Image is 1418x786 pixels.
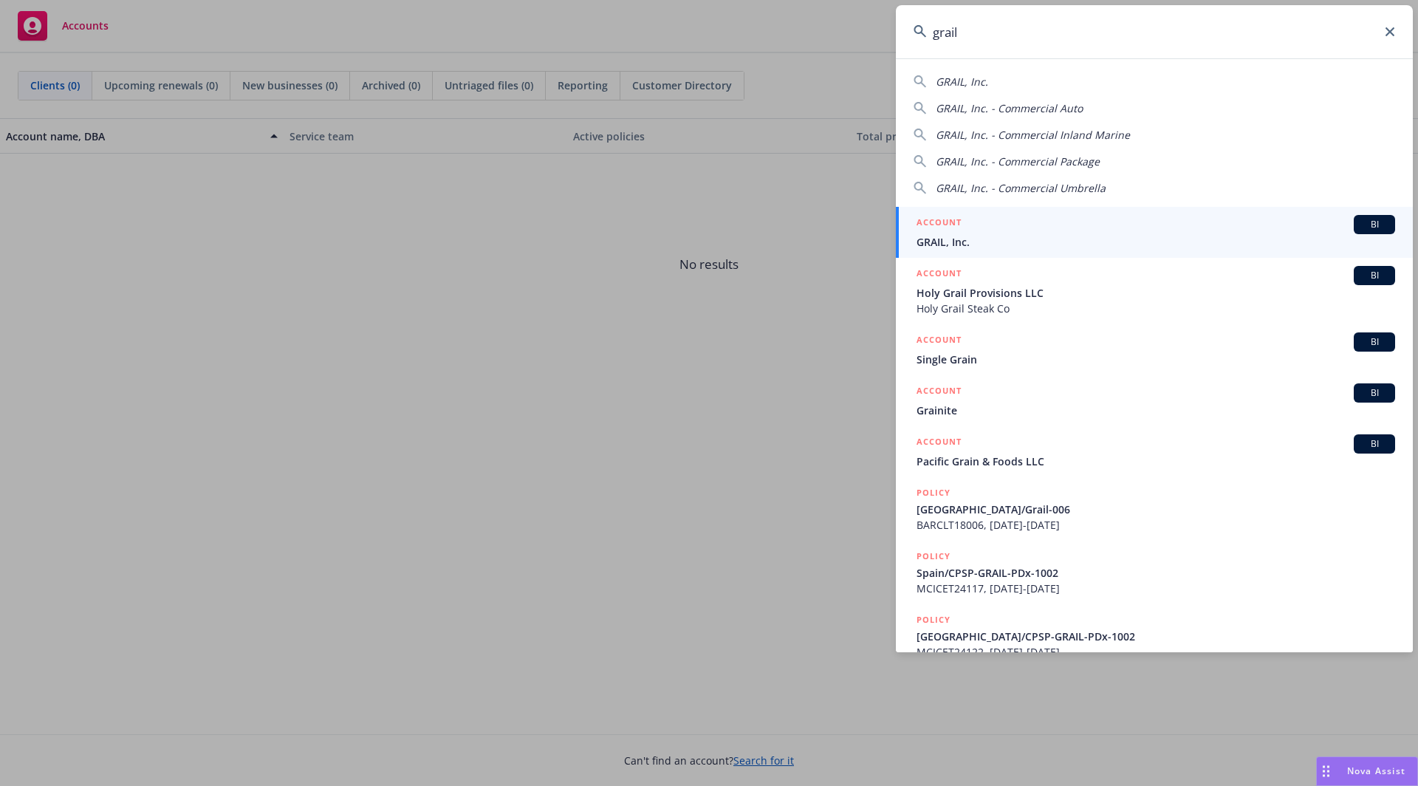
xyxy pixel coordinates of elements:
span: GRAIL, Inc. - Commercial Package [936,154,1100,168]
span: Nova Assist [1347,765,1405,777]
span: BARCLT18006, [DATE]-[DATE] [917,517,1395,533]
span: BI [1360,386,1389,400]
span: [GEOGRAPHIC_DATA]/Grail-006 [917,502,1395,517]
div: Drag to move [1317,757,1335,785]
span: Spain/CPSP-GRAIL-PDx-1002 [917,565,1395,581]
a: ACCOUNTBIGRAIL, Inc. [896,207,1413,258]
a: ACCOUNTBIHoly Grail Provisions LLCHoly Grail Steak Co [896,258,1413,324]
span: GRAIL, Inc. [936,75,988,89]
a: ACCOUNTBISingle Grain [896,324,1413,375]
span: Single Grain [917,352,1395,367]
span: Holy Grail Provisions LLC [917,285,1395,301]
span: Grainite [917,403,1395,418]
h5: ACCOUNT [917,215,962,233]
span: MCICET24117, [DATE]-[DATE] [917,581,1395,596]
span: MCICET24122, [DATE]-[DATE] [917,644,1395,660]
h5: ACCOUNT [917,434,962,452]
h5: ACCOUNT [917,266,962,284]
span: Holy Grail Steak Co [917,301,1395,316]
h5: POLICY [917,612,951,627]
h5: POLICY [917,485,951,500]
span: GRAIL, Inc. - Commercial Auto [936,101,1083,115]
span: Pacific Grain & Foods LLC [917,454,1395,469]
a: POLICY[GEOGRAPHIC_DATA]/CPSP-GRAIL-PDx-1002MCICET24122, [DATE]-[DATE] [896,604,1413,668]
button: Nova Assist [1316,756,1418,786]
h5: ACCOUNT [917,332,962,350]
span: BI [1360,437,1389,451]
a: POLICYSpain/CPSP-GRAIL-PDx-1002MCICET24117, [DATE]-[DATE] [896,541,1413,604]
span: BI [1360,335,1389,349]
a: ACCOUNTBIGrainite [896,375,1413,426]
span: GRAIL, Inc. - Commercial Inland Marine [936,128,1130,142]
a: ACCOUNTBIPacific Grain & Foods LLC [896,426,1413,477]
span: BI [1360,218,1389,231]
span: GRAIL, Inc. [917,234,1395,250]
h5: POLICY [917,549,951,564]
input: Search... [896,5,1413,58]
a: POLICY[GEOGRAPHIC_DATA]/Grail-006BARCLT18006, [DATE]-[DATE] [896,477,1413,541]
h5: ACCOUNT [917,383,962,401]
span: BI [1360,269,1389,282]
span: GRAIL, Inc. - Commercial Umbrella [936,181,1106,195]
span: [GEOGRAPHIC_DATA]/CPSP-GRAIL-PDx-1002 [917,629,1395,644]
